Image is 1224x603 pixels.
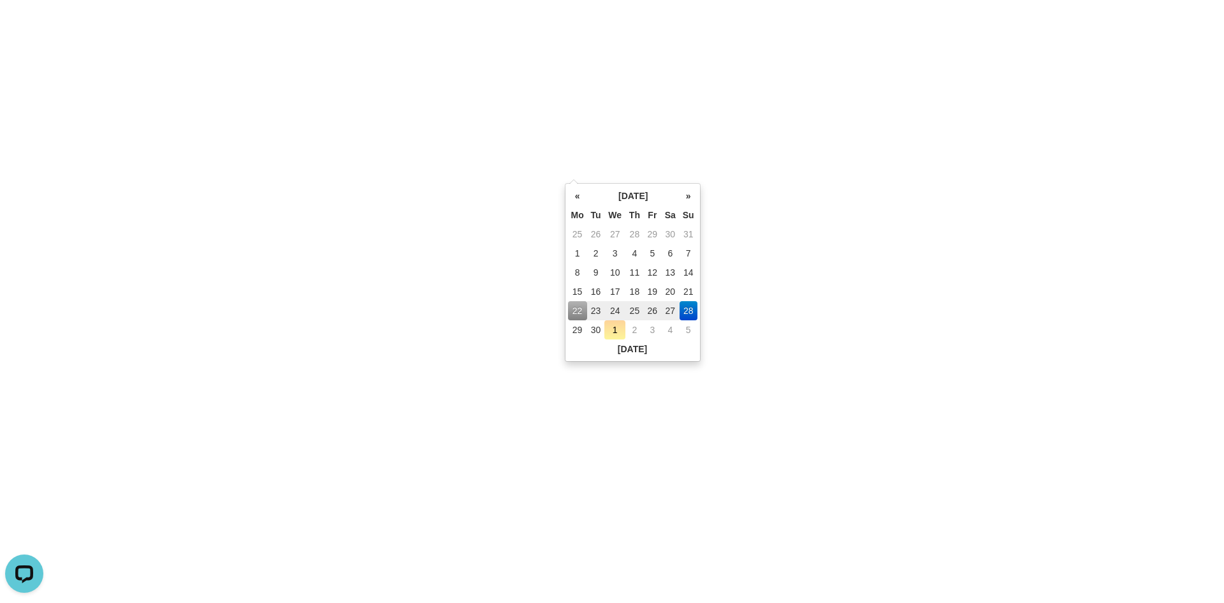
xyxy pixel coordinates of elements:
[644,225,661,244] td: 29
[644,205,661,225] th: Fr
[680,301,697,320] td: 28
[644,244,661,263] td: 5
[604,225,625,244] td: 27
[680,244,697,263] td: 7
[568,225,587,244] td: 25
[644,282,661,301] td: 19
[568,301,587,320] td: 22
[604,301,625,320] td: 24
[604,282,625,301] td: 17
[661,282,680,301] td: 20
[680,282,697,301] td: 21
[568,320,587,339] td: 29
[661,263,680,282] td: 13
[644,320,661,339] td: 3
[587,282,605,301] td: 16
[587,205,605,225] th: Tu
[625,320,644,339] td: 2
[587,186,680,205] th: [DATE]
[661,205,680,225] th: Sa
[568,244,587,263] td: 1
[661,244,680,263] td: 6
[604,263,625,282] td: 10
[568,339,697,359] th: [DATE]
[661,320,680,339] td: 4
[680,186,697,205] th: »
[5,5,43,43] button: Open LiveChat chat widget
[568,205,587,225] th: Mo
[680,320,697,339] td: 5
[680,263,697,282] td: 14
[568,186,587,205] th: «
[625,244,644,263] td: 4
[680,205,697,225] th: Su
[625,282,644,301] td: 18
[604,244,625,263] td: 3
[568,282,587,301] td: 15
[661,301,680,320] td: 27
[587,320,605,339] td: 30
[644,301,661,320] td: 26
[625,301,644,320] td: 25
[604,320,625,339] td: 1
[587,225,605,244] td: 26
[680,225,697,244] td: 31
[625,225,644,244] td: 28
[568,263,587,282] td: 8
[604,205,625,225] th: We
[625,205,644,225] th: Th
[644,263,661,282] td: 12
[587,263,605,282] td: 9
[587,301,605,320] td: 23
[661,225,680,244] td: 30
[587,244,605,263] td: 2
[625,263,644,282] td: 11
